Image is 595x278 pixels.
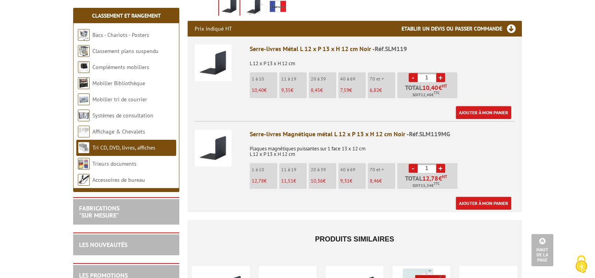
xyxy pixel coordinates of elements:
p: Plaques magnétiques puissantes sur 1 face 13 x 12 cm L 12 x P 13 x H 12 cm [250,141,515,157]
span: Réf.SLM119MG [409,130,450,138]
p: 70 et + [370,76,395,82]
a: + [436,73,445,82]
span: € [438,175,442,181]
img: Bacs - Chariots - Posters [78,29,90,41]
a: FABRICATIONS"Sur Mesure" [79,204,120,219]
img: Affichage & Chevalets [78,126,90,137]
a: - [409,164,418,173]
img: Mobilier Bibliothèque [78,77,90,89]
span: 8,46 [370,177,379,184]
p: Total [399,84,457,98]
span: 10,40 [422,84,438,91]
a: LES NOUVEAUTÉS [79,241,127,249]
p: 40 à 69 [340,76,366,82]
span: 15,34 [421,183,431,189]
img: Serre-livres Métal L 12 x P 13 x H 12 cm Noir [195,44,232,81]
p: € [370,88,395,93]
span: Soit € [413,92,440,98]
img: Classement plans suspendu [78,45,90,57]
p: € [370,178,395,184]
a: + [436,164,445,173]
p: € [311,88,336,93]
span: 10,40 [252,87,264,93]
p: 1 à 10 [252,76,277,82]
p: 40 à 69 [340,167,366,172]
p: Prix indiqué HT [195,21,232,37]
a: Classement et Rangement [92,12,161,19]
a: Systèmes de consultation [92,112,153,119]
div: Serre-livres Magnétique métal L 12 x P 13 x H 12 cm Noir - [250,130,515,139]
a: Trieurs documents [92,160,136,167]
span: € [438,84,442,91]
p: € [252,178,277,184]
img: Trieurs documents [78,158,90,170]
p: 70 et + [370,167,395,172]
p: 1 à 10 [252,167,277,172]
p: € [281,88,307,93]
a: Ajouter à mon panier [456,106,511,119]
img: Serre-livres Magnétique métal L 12 x P 13 x H 12 cm Noir [195,130,232,166]
a: Mobilier tri de courrier [92,96,147,103]
a: Bacs - Chariots - Posters [92,31,149,38]
a: Ajouter à mon panier [456,197,511,210]
button: Cookies (fenêtre modale) [567,251,595,278]
h3: Etablir un devis ou passer commande [402,21,522,37]
span: Soit € [413,183,440,189]
a: Affichage & Chevalets [92,128,145,135]
img: Mobilier tri de courrier [78,93,90,105]
span: 9,31 [340,177,350,184]
span: 8,45 [311,87,320,93]
p: 20 à 39 [311,76,336,82]
a: - [409,73,418,82]
img: Tri CD, DVD, livres, affiches [78,142,90,154]
a: Haut de la page [531,234,553,266]
sup: TTC [434,91,440,95]
a: Accessoires de bureau [92,176,145,183]
sup: HT [442,83,447,89]
sup: TTC [434,181,440,186]
img: Systèmes de consultation [78,110,90,121]
a: Classement plans suspendu [92,48,158,55]
p: € [311,178,336,184]
p: 20 à 39 [311,167,336,172]
p: € [252,88,277,93]
span: 7,59 [340,87,349,93]
a: Tri CD, DVD, livres, affiches [92,144,155,151]
a: Mobilier Bibliothèque [92,80,145,87]
p: 11 à 19 [281,76,307,82]
sup: HT [442,174,447,179]
p: € [340,88,366,93]
span: 9,35 [281,87,291,93]
img: Accessoires de bureau [78,174,90,186]
p: L 12 x P 13 x H 12 cm [250,55,515,66]
p: € [340,178,366,184]
img: Compléments mobiliers [78,61,90,73]
a: Compléments mobiliers [92,64,149,71]
p: € [281,178,307,184]
span: 11,51 [281,177,293,184]
p: 11 à 19 [281,167,307,172]
p: Total [399,175,457,189]
img: Cookies (fenêtre modale) [571,254,591,274]
span: 10,36 [311,177,323,184]
span: 12,78 [252,177,264,184]
div: Serre-livres Métal L 12 x P 13 x H 12 cm Noir - [250,44,515,53]
span: 6,82 [370,87,379,93]
span: 12,48 [421,92,431,98]
span: 12,78 [422,175,438,181]
span: Réf.SLM119 [375,45,407,53]
span: Produits similaires [315,235,394,243]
